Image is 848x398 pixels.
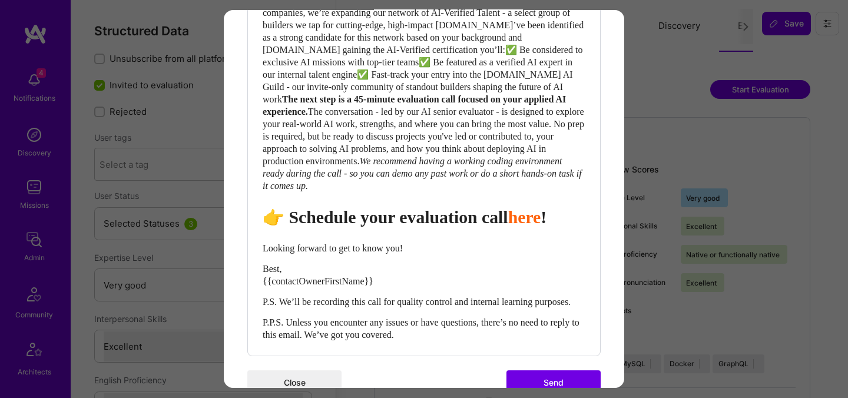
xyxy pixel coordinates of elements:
span: We recommend having a working coding environment ready during the call - so you can demo any past... [263,156,584,191]
button: Send [506,370,601,394]
span: Looking forward to get to know you! [263,243,403,253]
a: here [508,207,541,227]
span: Best, {{contactOwnerFirstName}} [263,264,373,286]
span: P.S. We’ll be recording this call for quality control and internal learning purposes. [263,297,571,307]
span: P.P.S. Unless you encounter any issues or have questions, there’s no need to reply to this email.... [263,317,582,340]
span: The conversation - led by our AI senior evaluator - is designed to explore your real-world AI wor... [263,107,587,166]
button: Close [247,370,342,394]
span: ! [541,207,546,227]
div: modal [224,10,624,388]
span: 👉 Schedule your evaluation call [263,207,508,227]
span: The next step is a 45-minute evaluation call focused on your applied AI experience. [263,94,568,117]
